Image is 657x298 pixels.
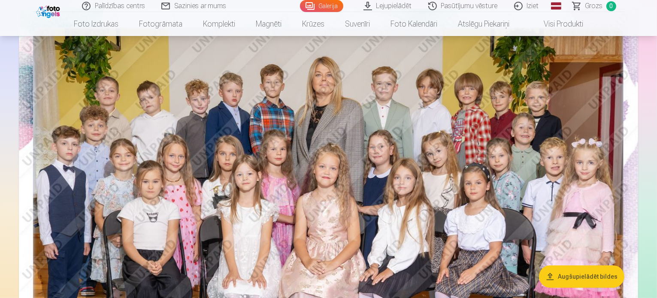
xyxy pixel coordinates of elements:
a: Krūzes [292,12,335,36]
span: 0 [606,1,616,11]
a: Suvenīri [335,12,380,36]
a: Fotogrāmata [129,12,193,36]
a: Foto kalendāri [380,12,448,36]
a: Komplekti [193,12,245,36]
a: Magnēti [245,12,292,36]
button: Augšupielādēt bildes [539,265,624,288]
a: Foto izdrukas [64,12,129,36]
a: Visi produkti [520,12,593,36]
a: Atslēgu piekariņi [448,12,520,36]
img: /fa1 [36,3,62,18]
span: Grozs [585,1,603,11]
